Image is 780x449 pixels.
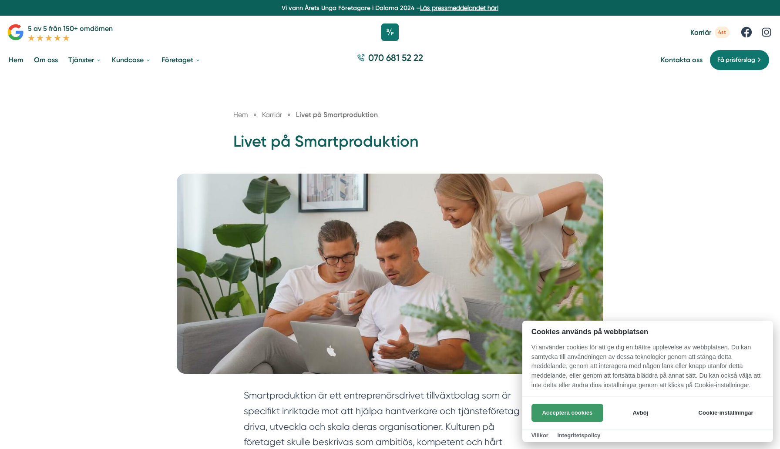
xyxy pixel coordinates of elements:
[606,404,675,422] button: Avböj
[531,432,548,439] a: Villkor
[557,432,600,439] a: Integritetspolicy
[531,404,603,422] button: Acceptera cookies
[688,404,764,422] button: Cookie-inställningar
[522,343,773,396] p: Vi använder cookies för att ge dig en bättre upplevelse av webbplatsen. Du kan samtycka till anvä...
[522,328,773,336] h2: Cookies används på webbplatsen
